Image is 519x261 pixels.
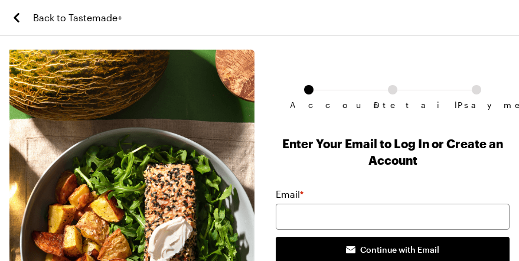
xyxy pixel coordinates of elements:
span: Details [374,100,412,110]
span: Continue with Email [360,244,439,256]
h1: Enter Your Email to Log In or Create an Account [276,135,510,168]
label: Email [276,187,303,201]
ol: Subscription checkout form navigation [276,85,510,100]
span: Payment [458,100,495,110]
span: Back to Tastemade+ [33,11,122,25]
span: Account [290,100,328,110]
